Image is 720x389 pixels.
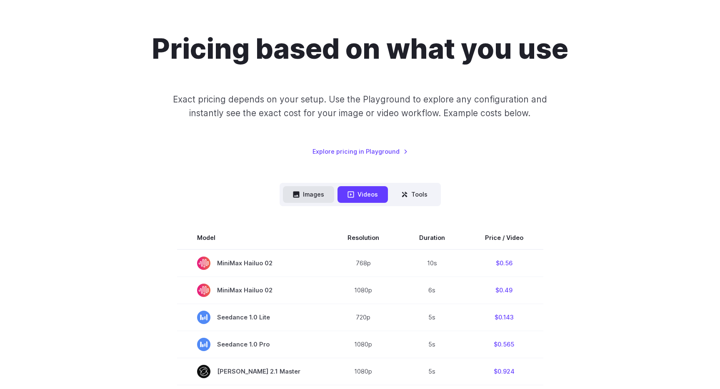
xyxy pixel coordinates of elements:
td: 768p [327,249,399,277]
button: Videos [337,186,388,202]
span: MiniMax Hailuo 02 [197,257,307,270]
span: Seedance 1.0 Pro [197,338,307,351]
td: 10s [399,249,465,277]
th: Duration [399,226,465,249]
td: 720p [327,304,399,331]
td: $0.565 [465,331,543,358]
a: Explore pricing in Playground [312,147,408,156]
button: Images [283,186,334,202]
th: Resolution [327,226,399,249]
td: 1080p [327,331,399,358]
p: Exact pricing depends on your setup. Use the Playground to explore any configuration and instantl... [157,92,563,120]
td: 5s [399,304,465,331]
h1: Pricing based on what you use [152,32,568,66]
button: Tools [391,186,437,202]
td: 5s [399,358,465,385]
td: 6s [399,277,465,304]
td: 1080p [327,277,399,304]
td: $0.49 [465,277,543,304]
th: Model [177,226,327,249]
span: Seedance 1.0 Lite [197,311,307,324]
td: 1080p [327,358,399,385]
td: $0.143 [465,304,543,331]
span: MiniMax Hailuo 02 [197,284,307,297]
td: $0.924 [465,358,543,385]
span: [PERSON_NAME] 2.1 Master [197,365,307,378]
td: $0.56 [465,249,543,277]
td: 5s [399,331,465,358]
th: Price / Video [465,226,543,249]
